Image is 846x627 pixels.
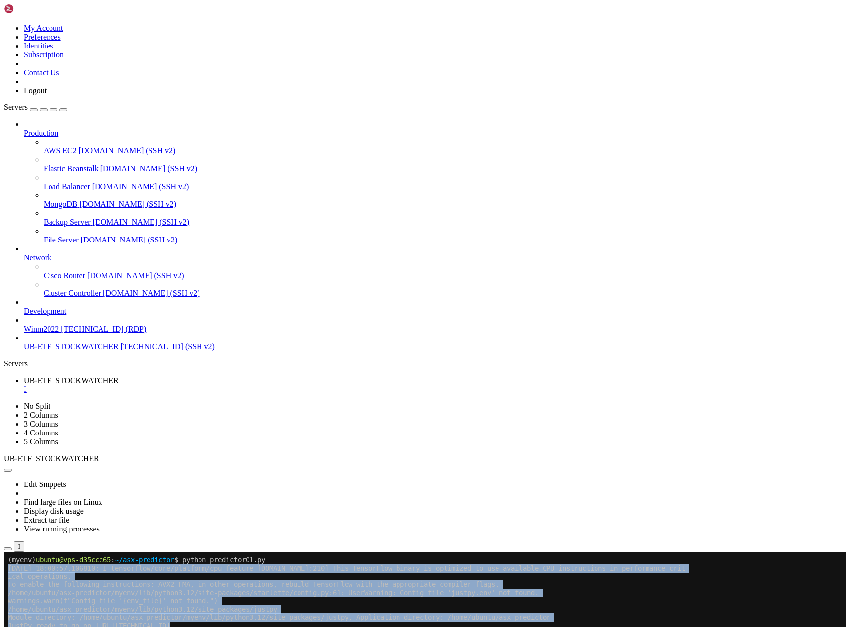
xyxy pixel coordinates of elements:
a: Extract tar file [24,516,69,524]
x-row: JustPy ready to go on [URL][TECHNICAL_ID] [4,70,717,78]
a: Backup Server [DOMAIN_NAME] (SSH v2) [44,218,842,227]
span: Cisco Router [44,271,85,280]
a: My Account [24,24,63,32]
li: Cluster Controller [DOMAIN_NAME] (SSH v2) [44,280,842,298]
a: 3 Columns [24,420,58,428]
li: Network [24,244,842,298]
span: UB-ETF_STOCKWATCHER [4,454,99,463]
span: UB-ETF_STOCKWATCHER [24,376,119,385]
a: AWS EC2 [DOMAIN_NAME] (SSH v2) [44,146,842,155]
span: Backup Server [44,218,91,226]
a: Identities [24,42,53,50]
span: File Server [44,236,79,244]
span: [DOMAIN_NAME] (SSH v2) [87,271,184,280]
span: Winm2022 [24,325,59,333]
li: Elastic Beanstalk [DOMAIN_NAME] (SSH v2) [44,155,842,173]
a: MongoDB [DOMAIN_NAME] (SSH v2) [44,200,842,209]
li: UB-ETF_STOCKWATCHER [TECHNICAL_ID] (SSH v2) [24,334,842,351]
span: Servers [4,103,28,111]
a: Cluster Controller [DOMAIN_NAME] (SSH v2) [44,289,842,298]
a: Display disk usage [24,507,84,515]
a:  [24,385,842,394]
a: Production [24,129,842,138]
x-row: ical operations. [4,20,717,29]
a: No Split [24,402,50,410]
span: [DOMAIN_NAME] (SSH v2) [100,164,198,173]
span: [DOMAIN_NAME] (SSH v2) [93,218,190,226]
li: Load Balancer [DOMAIN_NAME] (SSH v2) [44,173,842,191]
li: Winm2022 [TECHNICAL_ID] (RDP) [24,316,842,334]
a: Subscription [24,50,64,59]
span: ubuntu@vps-d35ccc65 [32,4,107,12]
a: UB-ETF_STOCKWATCHER [24,376,842,394]
li: Production [24,120,842,244]
div: (0, 9) [4,78,8,87]
x-row: To enable the following instructions: AVX2 FMA, in other operations, rebuild TensorFlow with the ... [4,29,717,37]
a: Contact Us [24,68,59,77]
a: Servers [4,103,67,111]
span: ~/asx-predictor [111,4,170,12]
img: Shellngn [4,4,61,14]
x-row: /home/ubuntu/asx-predictor/myenv/lib/python3.12/site-packages/justpy [4,53,717,62]
span: Development [24,307,66,315]
span: [DOMAIN_NAME] (SSH v2) [81,236,178,244]
a: Edit Snippets [24,480,66,488]
a: View running processes [24,525,100,533]
a: Elastic Beanstalk [DOMAIN_NAME] (SSH v2) [44,164,842,173]
span: [DOMAIN_NAME] (SSH v2) [92,182,189,191]
li: Development [24,298,842,316]
a: Load Balancer [DOMAIN_NAME] (SSH v2) [44,182,842,191]
a: Cisco Router [DOMAIN_NAME] (SSH v2) [44,271,842,280]
a: Winm2022 [TECHNICAL_ID] (RDP) [24,325,842,334]
span: Cluster Controller [44,289,101,297]
li: Cisco Router [DOMAIN_NAME] (SSH v2) [44,262,842,280]
span: MongoDB [44,200,77,208]
li: AWS EC2 [DOMAIN_NAME] (SSH v2) [44,138,842,155]
a: File Server [DOMAIN_NAME] (SSH v2) [44,236,842,244]
a: Network [24,253,842,262]
a: 4 Columns [24,429,58,437]
span: Elastic Beanstalk [44,164,99,173]
x-row: (myenv) : $ python predictor01.py [4,4,717,12]
a: UB-ETF_STOCKWATCHER [TECHNICAL_ID] (SSH v2) [24,342,842,351]
span: [TECHNICAL_ID] (SSH v2) [121,342,215,351]
span: Production [24,129,58,137]
span: [DOMAIN_NAME] (SSH v2) [103,289,200,297]
span: UB-ETF_STOCKWATCHER [24,342,119,351]
span: [DOMAIN_NAME] (SSH v2) [79,146,176,155]
x-row: warnings.warn(f"Config file '{env_file}' not found.") [4,45,717,53]
span: Load Balancer [44,182,90,191]
li: Backup Server [DOMAIN_NAME] (SSH v2) [44,209,842,227]
x-row: /home/ubuntu/asx-predictor/myenv/lib/python3.12/site-packages/starlette/config.py:61: UserWarning... [4,37,717,46]
a: Logout [24,86,47,95]
span: Network [24,253,51,262]
a: 2 Columns [24,411,58,419]
div: Servers [4,359,842,368]
x-row: [DATE] 18:00:57.106810: I tensorflow/core/platform/cpu_feature_[DOMAIN_NAME]:210] This TensorFlow... [4,12,717,21]
x-row: Module directory: /home/ubuntu/asx-predictor/myenv/lib/python3.12/site-packages/justpy, Applicati... [4,61,717,70]
a: 5 Columns [24,437,58,446]
a: Preferences [24,33,61,41]
a: Find large files on Linux [24,498,102,506]
span: [DOMAIN_NAME] (SSH v2) [79,200,176,208]
button:  [14,541,24,552]
span: AWS EC2 [44,146,77,155]
li: MongoDB [DOMAIN_NAME] (SSH v2) [44,191,842,209]
span: [TECHNICAL_ID] (RDP) [61,325,146,333]
a: Development [24,307,842,316]
li: File Server [DOMAIN_NAME] (SSH v2) [44,227,842,244]
div:  [18,543,20,550]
